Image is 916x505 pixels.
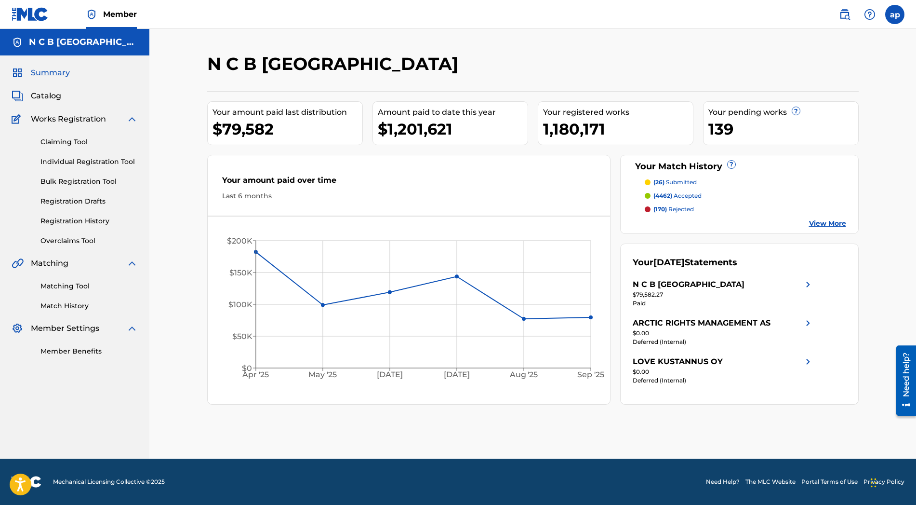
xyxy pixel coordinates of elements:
span: ? [792,107,800,115]
a: Matching Tool [40,281,138,291]
a: Registration Drafts [40,196,138,206]
div: Your pending works [708,107,858,118]
img: help [864,9,876,20]
span: (4462) [653,192,672,199]
div: $79,582 [212,118,362,140]
a: Portal Terms of Use [801,478,858,486]
div: $1,201,621 [378,118,528,140]
img: Top Rightsholder [86,9,97,20]
tspan: $50K [232,332,252,341]
h5: N C B SCANDINAVIA [29,37,138,48]
div: Your amount paid over time [222,175,596,191]
div: Drag [871,468,876,497]
p: accepted [653,191,702,200]
a: (26) submitted [645,178,846,187]
iframe: Resource Center [889,341,916,419]
iframe: Chat Widget [868,459,916,505]
h2: N C B [GEOGRAPHIC_DATA] [207,53,463,75]
a: ARCTIC RIGHTS MANAGEMENT ASright chevron icon$0.00Deferred (Internal) [633,317,814,346]
tspan: May '25 [308,370,337,380]
div: Your registered works [543,107,693,118]
span: Member [103,9,137,20]
img: Catalog [12,90,23,102]
div: Paid [633,299,814,308]
tspan: $100K [228,300,252,309]
a: Match History [40,301,138,311]
span: Mechanical Licensing Collective © 2025 [53,478,165,486]
tspan: Apr '25 [242,370,269,380]
tspan: [DATE] [444,370,470,380]
div: N C B [GEOGRAPHIC_DATA] [633,279,744,290]
a: (170) rejected [645,205,846,214]
div: Your Match History [633,160,846,173]
a: LOVE KUSTANNUS OYright chevron icon$0.00Deferred (Internal) [633,356,814,385]
div: Your Statements [633,256,737,269]
span: Member Settings [31,323,99,334]
tspan: $150K [229,268,252,277]
div: Your amount paid last distribution [212,107,362,118]
span: (26) [653,178,664,186]
div: Deferred (Internal) [633,338,814,346]
tspan: $200K [226,236,252,246]
span: Matching [31,258,68,269]
img: Summary [12,67,23,79]
a: (4462) accepted [645,191,846,200]
a: Member Benefits [40,346,138,356]
img: Member Settings [12,323,23,334]
p: rejected [653,205,694,214]
div: Deferred (Internal) [633,376,814,385]
tspan: [DATE] [377,370,403,380]
div: LOVE KUSTANNUS OY [633,356,723,368]
img: Accounts [12,37,23,48]
span: (170) [653,205,667,213]
a: Overclaims Tool [40,236,138,246]
p: submitted [653,178,697,187]
a: Registration History [40,216,138,226]
a: Claiming Tool [40,137,138,147]
a: CatalogCatalog [12,90,61,102]
img: expand [126,323,138,334]
div: 139 [708,118,858,140]
img: logo [12,476,41,488]
a: Public Search [835,5,854,24]
span: Summary [31,67,70,79]
a: Privacy Policy [863,478,904,486]
a: Need Help? [706,478,740,486]
span: Works Registration [31,113,106,125]
div: $0.00 [633,329,814,338]
div: Help [860,5,879,24]
tspan: Aug '25 [509,370,538,380]
img: search [839,9,850,20]
img: expand [126,258,138,269]
div: ARCTIC RIGHTS MANAGEMENT AS [633,317,770,329]
span: Catalog [31,90,61,102]
a: Bulk Registration Tool [40,177,138,187]
img: Works Registration [12,113,24,125]
img: right chevron icon [802,317,814,329]
div: $0.00 [633,368,814,376]
a: The MLC Website [745,478,796,486]
div: $79,582.27 [633,290,814,299]
a: N C B [GEOGRAPHIC_DATA]right chevron icon$79,582.27Paid [633,279,814,308]
img: right chevron icon [802,279,814,290]
a: SummarySummary [12,67,70,79]
a: Individual Registration Tool [40,157,138,167]
img: Matching [12,258,24,269]
div: 1,180,171 [543,118,693,140]
tspan: Sep '25 [577,370,604,380]
img: right chevron icon [802,356,814,368]
tspan: $0 [241,364,252,373]
span: [DATE] [653,257,685,268]
a: View More [809,218,846,229]
span: ? [728,161,735,168]
div: User Menu [885,5,904,24]
img: expand [126,113,138,125]
div: Last 6 months [222,191,596,201]
img: MLC Logo [12,7,49,21]
div: Amount paid to date this year [378,107,528,118]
